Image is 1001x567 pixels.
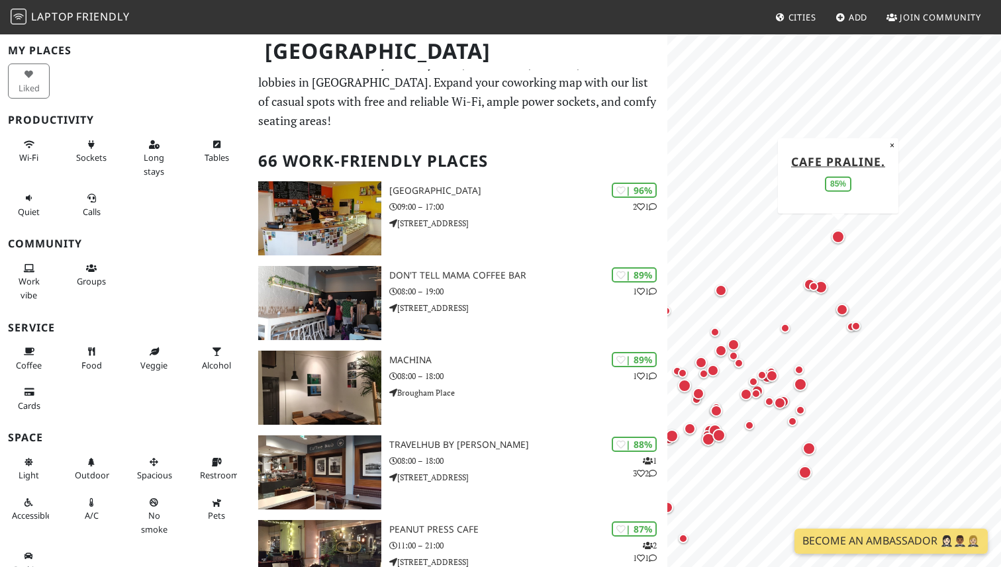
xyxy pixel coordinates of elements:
button: Food [71,341,113,376]
span: Cities [788,11,816,23]
p: 1 1 [633,285,657,298]
button: Quiet [8,187,50,222]
div: Map marker [696,366,712,382]
p: 1 1 [633,370,657,382]
span: Quiet [18,206,40,218]
div: Map marker [771,394,788,412]
p: 08:00 – 18:00 [389,370,667,382]
span: Air conditioned [85,509,99,521]
div: Map marker [706,421,724,440]
div: Map marker [745,374,761,390]
div: Map marker [785,414,800,429]
div: Map marker [806,279,822,294]
div: | 88% [612,437,657,452]
div: | 96% [612,183,657,198]
div: Map marker [741,417,757,433]
span: Friendly [76,9,129,24]
div: Map marker [738,386,755,403]
p: 08:00 – 18:00 [389,455,667,467]
p: 1 3 2 [633,455,657,480]
div: Map marker [699,430,718,449]
div: Map marker [704,362,722,379]
button: Accessible [8,492,50,527]
span: Veggie [140,359,167,371]
p: 2 1 1 [633,539,657,564]
button: Pets [196,492,238,527]
div: Map marker [710,426,728,445]
span: Outdoor area [75,469,109,481]
p: 2 1 [633,200,657,213]
span: Pet friendly [208,509,225,521]
img: TravelHub by Lothian [258,435,381,509]
h2: 66 Work-Friendly Places [258,141,659,181]
button: Wi-Fi [8,134,50,169]
div: Map marker [829,228,847,246]
div: Map marker [706,403,722,419]
div: Map marker [675,531,691,546]
h3: Service [8,322,242,334]
div: Map marker [754,367,770,383]
button: Calls [71,187,113,222]
div: Map marker [708,400,724,415]
div: Map marker [801,276,818,293]
div: Map marker [707,324,723,340]
span: Accessible [12,509,52,521]
span: Power sockets [76,152,107,163]
div: Map marker [675,365,691,381]
button: Cards [8,381,50,416]
img: North Fort Cafe [258,181,381,255]
button: Restroom [196,451,238,486]
a: Join Community [881,5,986,29]
span: Smoke free [141,509,167,535]
div: Map marker [681,420,698,437]
span: Credit cards [18,400,40,412]
button: Alcohol [196,341,238,376]
div: Map marker [748,386,764,402]
a: Add [830,5,873,29]
a: Don't tell Mama Coffee Bar | 89% 11 Don't tell Mama Coffee Bar 08:00 – 19:00 [STREET_ADDRESS] [250,266,667,340]
span: Video/audio calls [83,206,101,218]
h3: My Places [8,44,242,57]
h3: Machina [389,355,667,366]
button: Tables [196,134,238,169]
button: Veggie [133,341,175,376]
h1: [GEOGRAPHIC_DATA] [254,33,665,69]
h3: Space [8,431,242,444]
img: Machina [258,351,381,425]
button: Sockets [71,134,113,169]
span: People working [19,275,40,300]
button: Outdoor [71,451,113,486]
div: Map marker [669,363,685,379]
div: Map marker [663,427,681,445]
p: [STREET_ADDRESS] [389,471,667,484]
div: Map marker [763,367,781,384]
p: 09:00 – 17:00 [389,200,667,213]
div: Map marker [812,278,830,296]
span: Restroom [200,469,239,481]
button: A/C [71,492,113,527]
a: North Fort Cafe | 96% 21 [GEOGRAPHIC_DATA] 09:00 – 17:00 [STREET_ADDRESS] [250,181,667,255]
div: Map marker [843,319,859,335]
div: Map marker [689,392,704,408]
span: Laptop [31,9,74,24]
div: Map marker [759,369,776,386]
span: Natural light [19,469,39,481]
span: Join Community [900,11,981,23]
span: Spacious [137,469,172,481]
p: 08:00 – 19:00 [389,285,667,298]
div: Map marker [791,362,807,378]
button: Spacious [133,451,175,486]
h3: Peanut Press Cafe [389,524,667,535]
p: [STREET_ADDRESS] [389,302,667,314]
div: Map marker [692,354,710,371]
div: Map marker [699,427,715,443]
p: The best work and study-friendly cafes, restaurants, libraries, and hotel lobbies in [GEOGRAPHIC_... [258,54,659,130]
span: Work-friendly tables [205,152,229,163]
div: Map marker [792,402,808,418]
button: Light [8,451,50,486]
div: Map marker [763,364,779,380]
h3: [GEOGRAPHIC_DATA] [389,185,667,196]
div: Map marker [725,336,742,353]
div: Map marker [712,282,730,299]
div: Map marker [775,393,792,410]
